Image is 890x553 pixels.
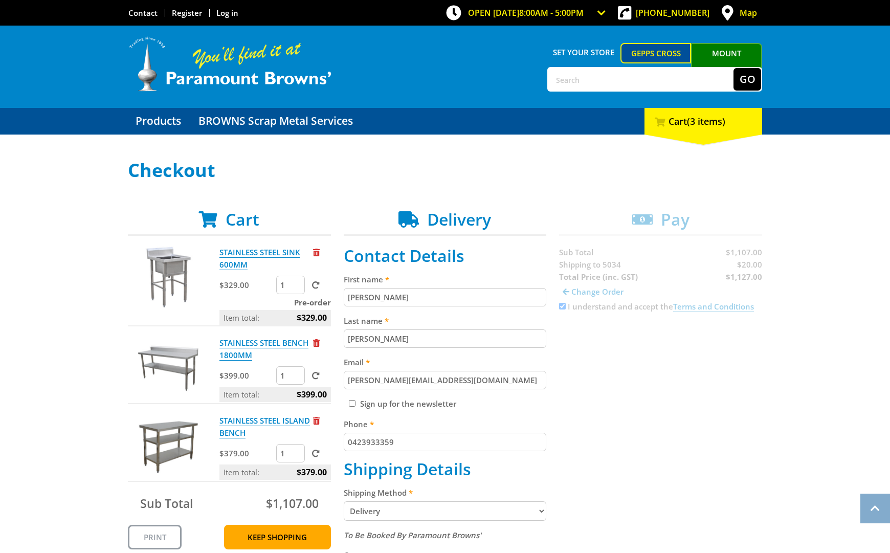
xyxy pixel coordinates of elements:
[219,338,308,361] a: STAINLESS STEEL BENCH 1800MM
[219,247,300,270] a: STAINLESS STEEL SINK 600MM
[297,387,327,402] span: $399.00
[344,356,547,368] label: Email
[313,338,320,348] a: Remove from cart
[140,495,193,512] span: Sub Total
[128,160,762,181] h1: Checkout
[620,43,692,63] a: Gepps Cross
[219,387,331,402] p: Item total:
[128,525,182,549] a: Print
[313,247,320,257] a: Remove from cart
[191,108,361,135] a: Go to the BROWNS Scrap Metal Services page
[219,447,274,459] p: $379.00
[344,315,547,327] label: Last name
[138,246,199,307] img: STAINLESS STEEL SINK 600MM
[344,486,547,499] label: Shipping Method
[344,371,547,389] input: Please enter your email address.
[344,418,547,430] label: Phone
[128,8,158,18] a: Go to the Contact page
[128,36,332,93] img: Paramount Browns'
[128,108,189,135] a: Go to the Products page
[344,530,481,540] em: To Be Booked By Paramount Browns'
[297,464,327,480] span: $379.00
[360,399,456,409] label: Sign up for the newsletter
[468,7,584,18] span: OPEN [DATE]
[344,459,547,479] h2: Shipping Details
[226,208,259,230] span: Cart
[519,7,584,18] span: 8:00am - 5:00pm
[266,495,319,512] span: $1,107.00
[219,310,331,325] p: Item total:
[344,273,547,285] label: First name
[344,288,547,306] input: Please enter your first name.
[219,369,274,382] p: $399.00
[313,415,320,426] a: Remove from cart
[138,414,199,476] img: STAINLESS STEEL ISLAND BENCH
[219,296,331,308] p: Pre-order
[219,464,331,480] p: Item total:
[344,329,547,348] input: Please enter your last name.
[644,108,762,135] div: Cart
[733,68,761,91] button: Go
[138,337,199,398] img: STAINLESS STEEL BENCH 1800MM
[687,115,725,127] span: (3 items)
[344,501,547,521] select: Please select a shipping method.
[344,433,547,451] input: Please enter your telephone number.
[297,310,327,325] span: $329.00
[219,279,274,291] p: $329.00
[216,8,238,18] a: Log in
[172,8,202,18] a: Go to the registration page
[224,525,331,549] a: Keep Shopping
[344,246,547,266] h2: Contact Details
[427,208,491,230] span: Delivery
[547,43,620,61] span: Set your store
[219,415,310,438] a: STAINLESS STEEL ISLAND BENCH
[548,68,733,91] input: Search
[691,43,762,82] a: Mount [PERSON_NAME]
